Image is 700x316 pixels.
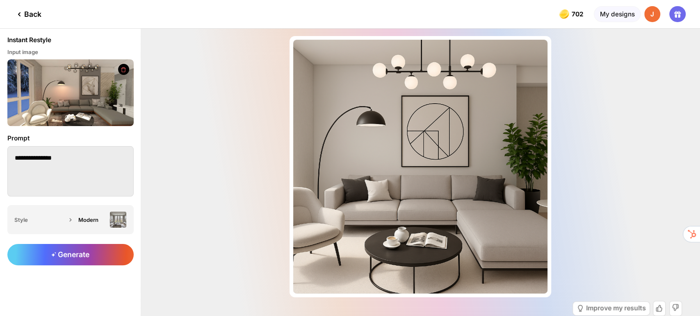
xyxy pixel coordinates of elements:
[594,6,640,23] div: My designs
[14,9,41,19] div: Back
[7,133,134,143] div: Prompt
[586,305,646,311] div: Improve my results
[78,217,106,223] div: Modern
[7,36,51,44] div: Instant Restyle
[572,11,585,18] span: 702
[14,217,66,223] div: Style
[51,250,89,259] span: Generate
[7,49,134,56] div: Input image
[644,6,661,23] div: J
